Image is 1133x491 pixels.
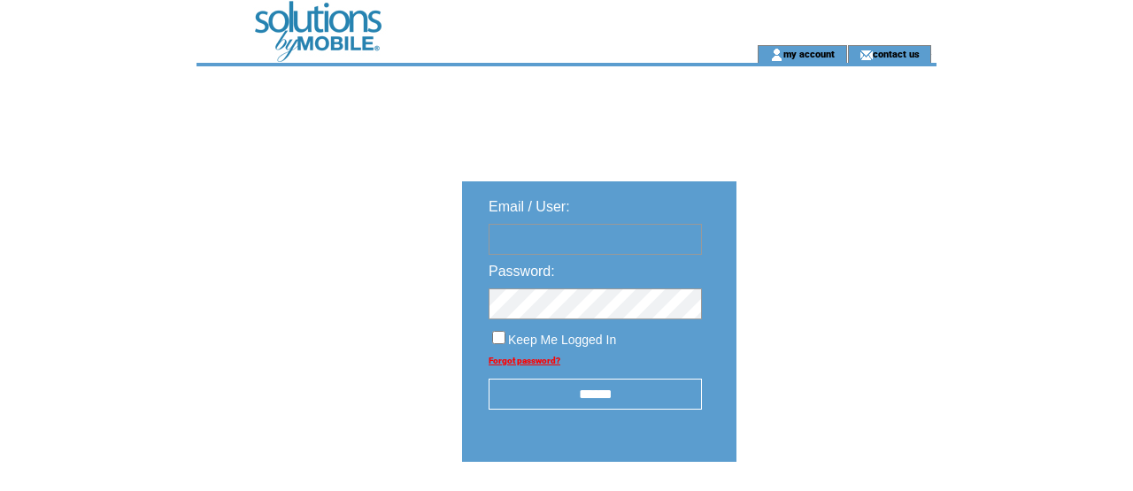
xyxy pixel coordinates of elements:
[873,48,920,59] a: contact us
[489,356,560,365] a: Forgot password?
[783,48,835,59] a: my account
[770,48,783,62] img: account_icon.gif
[508,333,616,347] span: Keep Me Logged In
[859,48,873,62] img: contact_us_icon.gif
[489,264,555,279] span: Password:
[489,199,570,214] span: Email / User:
